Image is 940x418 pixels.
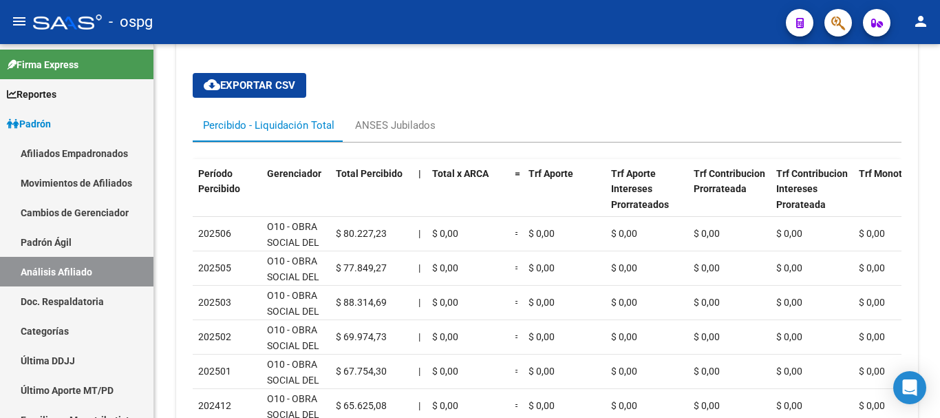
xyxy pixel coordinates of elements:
span: Trf Aporte Intereses Prorrateados [611,168,669,211]
span: $ 0,00 [694,297,720,308]
button: Exportar CSV [193,73,306,98]
span: 202502 [198,331,231,342]
span: O10 - OBRA SOCIAL DEL PERSONAL GRAFICO [267,221,319,279]
span: $ 0,00 [776,262,802,273]
span: = [515,168,520,179]
datatable-header-cell: = [509,159,523,236]
span: $ 0,00 [776,297,802,308]
span: $ 0,00 [776,400,802,411]
span: $ 0,00 [776,366,802,377]
span: $ 0,00 [694,331,720,342]
span: $ 0,00 [859,262,885,273]
span: $ 65.625,08 [336,400,387,411]
span: $ 0,00 [432,228,458,239]
span: $ 0,00 [694,228,720,239]
div: ANSES Jubilados [355,118,436,133]
span: Padrón [7,116,51,132]
span: $ 0,00 [776,228,802,239]
span: $ 0,00 [432,297,458,308]
span: $ 0,00 [611,228,637,239]
span: 202503 [198,297,231,308]
datatable-header-cell: Total Percibido [330,159,413,236]
span: Reportes [7,87,56,102]
span: $ 0,00 [611,262,637,273]
span: Trf Monotributo [859,168,928,179]
datatable-header-cell: Período Percibido [193,159,261,236]
span: = [515,366,520,377]
span: Total Percibido [336,168,403,179]
span: = [515,400,520,411]
div: Open Intercom Messenger [893,371,926,404]
span: $ 0,00 [694,262,720,273]
span: $ 0,00 [859,297,885,308]
span: $ 0,00 [694,366,720,377]
span: $ 0,00 [528,400,555,411]
span: 202501 [198,366,231,377]
span: = [515,297,520,308]
span: 202412 [198,400,231,411]
div: Percibido - Liquidación Total [203,118,334,133]
span: $ 0,00 [528,331,555,342]
span: Trf Contribucion Prorrateada [694,168,765,195]
datatable-header-cell: | [413,159,427,236]
mat-icon: cloud_download [204,76,220,93]
span: $ 0,00 [611,297,637,308]
span: $ 0,00 [528,366,555,377]
span: | [418,331,420,342]
span: $ 0,00 [859,331,885,342]
span: $ 67.754,30 [336,366,387,377]
span: O10 - OBRA SOCIAL DEL PERSONAL GRAFICO [267,255,319,313]
span: $ 0,00 [528,262,555,273]
span: $ 77.849,27 [336,262,387,273]
datatable-header-cell: Trf Aporte Intereses Prorrateados [606,159,688,236]
span: $ 0,00 [528,297,555,308]
span: $ 0,00 [528,228,555,239]
span: | [418,228,420,239]
span: | [418,366,420,377]
span: 202505 [198,262,231,273]
span: $ 0,00 [432,366,458,377]
span: $ 0,00 [611,366,637,377]
span: $ 0,00 [432,400,458,411]
span: Trf Contribucion Intereses Prorateada [776,168,848,211]
span: $ 0,00 [611,331,637,342]
span: Exportar CSV [204,79,295,92]
datatable-header-cell: Trf Aporte [523,159,606,236]
span: O10 - OBRA SOCIAL DEL PERSONAL GRAFICO [267,359,319,417]
span: Total x ARCA [432,168,489,179]
span: | [418,297,420,308]
datatable-header-cell: Trf Contribucion Prorrateada [688,159,771,236]
span: O10 - OBRA SOCIAL DEL PERSONAL GRAFICO [267,324,319,382]
span: $ 0,00 [859,228,885,239]
span: | [418,262,420,273]
span: $ 0,00 [859,400,885,411]
span: Trf Aporte [528,168,573,179]
mat-icon: person [912,13,929,30]
span: 202506 [198,228,231,239]
span: Gerenciador [267,168,321,179]
span: $ 88.314,69 [336,297,387,308]
mat-icon: menu [11,13,28,30]
span: $ 0,00 [611,400,637,411]
span: | [418,400,420,411]
span: = [515,228,520,239]
span: = [515,262,520,273]
span: $ 69.974,73 [336,331,387,342]
datatable-header-cell: Trf Contribucion Intereses Prorateada [771,159,853,236]
span: $ 0,00 [432,331,458,342]
span: = [515,331,520,342]
span: $ 0,00 [694,400,720,411]
datatable-header-cell: Total x ARCA [427,159,509,236]
span: | [418,168,421,179]
span: $ 0,00 [859,366,885,377]
span: $ 0,00 [432,262,458,273]
span: $ 0,00 [776,331,802,342]
datatable-header-cell: Gerenciador [261,159,330,236]
span: O10 - OBRA SOCIAL DEL PERSONAL GRAFICO [267,290,319,348]
span: Período Percibido [198,168,240,195]
span: - ospg [109,7,153,37]
span: $ 80.227,23 [336,228,387,239]
span: Firma Express [7,57,78,72]
datatable-header-cell: Trf Monotributo [853,159,936,236]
